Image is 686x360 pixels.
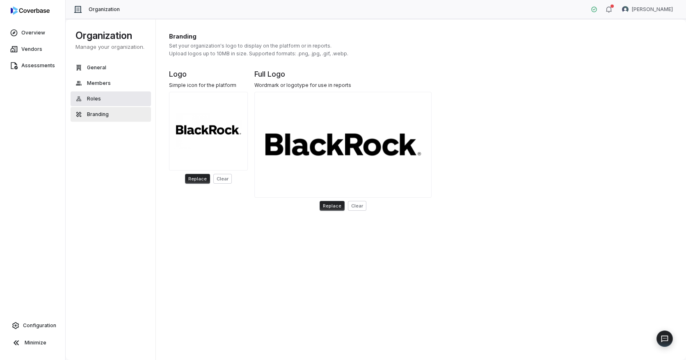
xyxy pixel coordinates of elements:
[87,80,111,87] span: Members
[2,25,64,40] a: Overview
[213,174,232,184] button: Clear
[71,76,151,91] button: Members
[261,99,425,191] img: Full Logo
[87,111,109,118] span: Branding
[622,6,629,13] img: Emma Belmont avatar
[71,107,151,122] button: Branding
[617,3,678,16] button: Emma Belmont avatar[PERSON_NAME]
[169,50,432,57] p: Upload logos up to 10MB in size. Supported formats: .png, .jpg, .gif, .webp.
[3,318,62,333] a: Configuration
[3,335,62,351] button: Minimize
[169,32,432,41] h1: Branding
[254,82,432,89] div: Wordmark or logotype for use in reports
[320,201,345,211] button: Replace
[71,60,151,75] button: General
[71,91,151,106] button: Roles
[89,6,120,13] span: Organization
[87,96,101,102] span: Roles
[2,42,64,57] a: Vendors
[169,92,247,170] img: Logo
[169,82,248,89] div: Simple icon for the platform
[169,43,432,49] p: Set your organization's logo to display on the platform or in reports.
[21,46,42,52] span: Vendors
[23,322,56,329] span: Configuration
[75,43,146,50] p: Manage your organization.
[87,64,106,71] span: General
[254,70,432,79] h1: Full Logo
[185,174,210,184] button: Replace
[2,58,64,73] a: Assessments
[169,70,248,79] h1: Logo
[11,7,50,15] img: logo-D7KZi-bG.svg
[21,30,45,36] span: Overview
[348,201,366,211] button: Clear
[21,62,55,69] span: Assessments
[632,6,673,13] span: [PERSON_NAME]
[25,339,46,346] span: Minimize
[75,29,146,42] h1: Organization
